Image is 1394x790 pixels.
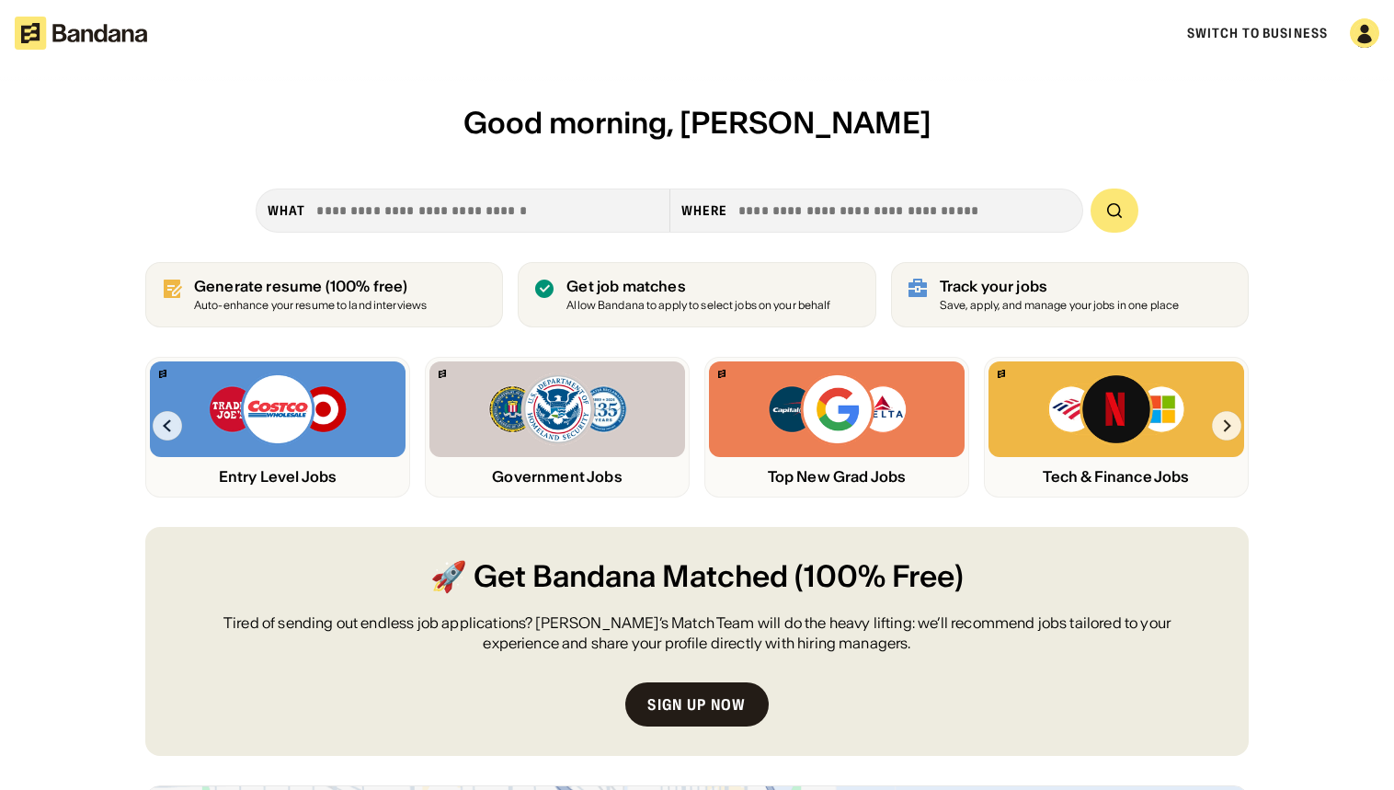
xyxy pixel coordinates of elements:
img: Left Arrow [153,411,182,441]
a: Bandana logoCapital One, Google, Delta logosTop New Grad Jobs [704,357,969,498]
a: Bandana logoBank of America, Netflix, Microsoft logosTech & Finance Jobs [984,357,1249,498]
span: Good morning, [PERSON_NAME] [463,104,931,142]
div: Top New Grad Jobs [709,468,965,486]
img: Bandana logo [439,370,446,378]
img: Trader Joe’s, Costco, Target logos [208,372,348,446]
span: (100% Free) [794,556,964,598]
img: Bandana logotype [15,17,147,50]
a: Generate resume (100% free)Auto-enhance your resume to land interviews [145,262,503,327]
div: Where [681,202,728,219]
a: Bandana logoFBI, DHS, MWRD logosGovernment Jobs [425,357,690,498]
div: what [268,202,305,219]
img: Bandana logo [718,370,726,378]
div: Generate resume [194,278,427,295]
div: Tired of sending out endless job applications? [PERSON_NAME]’s Match Team will do the heavy lifti... [189,613,1205,654]
img: FBI, DHS, MWRD logos [487,372,627,446]
div: Government Jobs [429,468,685,486]
div: Allow Bandana to apply to select jobs on your behalf [566,300,830,312]
span: (100% free) [326,277,408,295]
img: Bandana logo [159,370,166,378]
img: Bandana logo [998,370,1005,378]
img: Bank of America, Netflix, Microsoft logos [1047,372,1186,446]
div: Sign up now [647,697,746,712]
img: Capital One, Google, Delta logos [767,372,907,446]
a: Bandana logoTrader Joe’s, Costco, Target logosEntry Level Jobs [145,357,410,498]
a: Track your jobs Save, apply, and manage your jobs in one place [891,262,1249,327]
img: Right Arrow [1212,411,1241,441]
div: Auto-enhance your resume to land interviews [194,300,427,312]
div: Track your jobs [940,278,1180,295]
div: Get job matches [566,278,830,295]
a: Switch to Business [1187,25,1328,41]
a: Get job matches Allow Bandana to apply to select jobs on your behalf [518,262,875,327]
span: 🚀 Get Bandana Matched [430,556,788,598]
div: Save, apply, and manage your jobs in one place [940,300,1180,312]
div: Entry Level Jobs [150,468,406,486]
div: Tech & Finance Jobs [988,468,1244,486]
a: Sign up now [625,682,768,727]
